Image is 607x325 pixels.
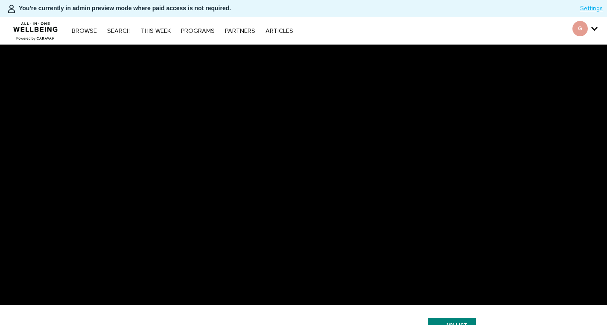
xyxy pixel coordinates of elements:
div: Secondary [566,17,604,44]
a: Settings [580,4,603,13]
a: Search [103,28,135,34]
a: PARTNERS [221,28,260,34]
img: CARAVAN [10,16,61,41]
img: person-bdfc0eaa9744423c596e6e1c01710c89950b1dff7c83b5d61d716cfd8139584f.svg [6,4,17,14]
nav: Primary [67,26,297,35]
a: THIS WEEK [137,28,175,34]
a: PROGRAMS [177,28,219,34]
a: Browse [67,28,101,34]
a: ARTICLES [261,28,298,34]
